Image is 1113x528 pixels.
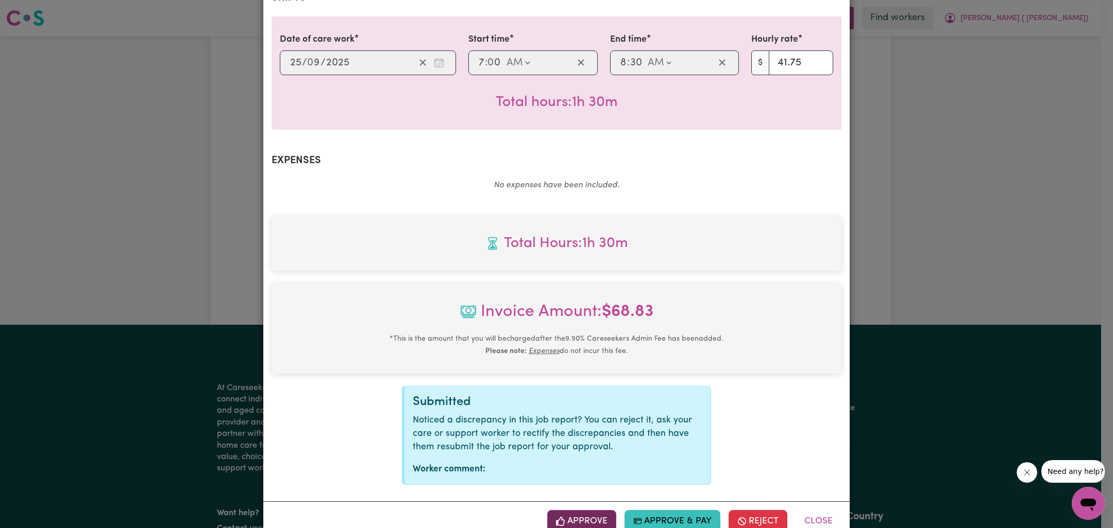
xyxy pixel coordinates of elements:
em: No expenses have been included. [494,181,619,189]
button: Clear date [415,55,431,71]
input: ---- [326,55,350,71]
p: Noticed a discrepancy in this job report? You can reject it, ask your care or support worker to r... [413,414,702,454]
span: : [485,57,487,68]
input: -- [308,55,321,71]
input: -- [488,55,501,71]
label: Hourly rate [751,33,798,46]
u: Expenses [529,347,560,355]
small: This is the amount that you will be charged after the 9.90 % Careseekers Admin Fee has been added... [390,335,723,355]
h2: Expenses [272,154,841,167]
span: / [321,57,326,68]
span: : [627,57,630,68]
span: Invoice Amount: [280,300,833,332]
input: -- [620,55,627,71]
b: Please note: [485,347,527,355]
b: $ 68.83 [602,304,653,320]
span: $ [751,50,769,75]
span: Submitted [413,396,471,408]
label: Start time [468,33,510,46]
iframe: Close message [1017,462,1037,483]
span: / [302,57,307,68]
input: -- [478,55,485,71]
span: 0 [307,58,313,68]
input: -- [630,55,643,71]
strong: Worker comment: [413,465,485,473]
span: Total hours worked: 1 hour 30 minutes [280,233,833,254]
span: Total hours worked: 1 hour 30 minutes [496,95,618,110]
iframe: Button to launch messaging window [1072,487,1105,520]
span: 0 [487,58,494,68]
input: -- [290,55,302,71]
label: End time [610,33,647,46]
label: Date of care work [280,33,355,46]
button: Enter the date of care work [431,55,447,71]
iframe: Message from company [1041,460,1105,483]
